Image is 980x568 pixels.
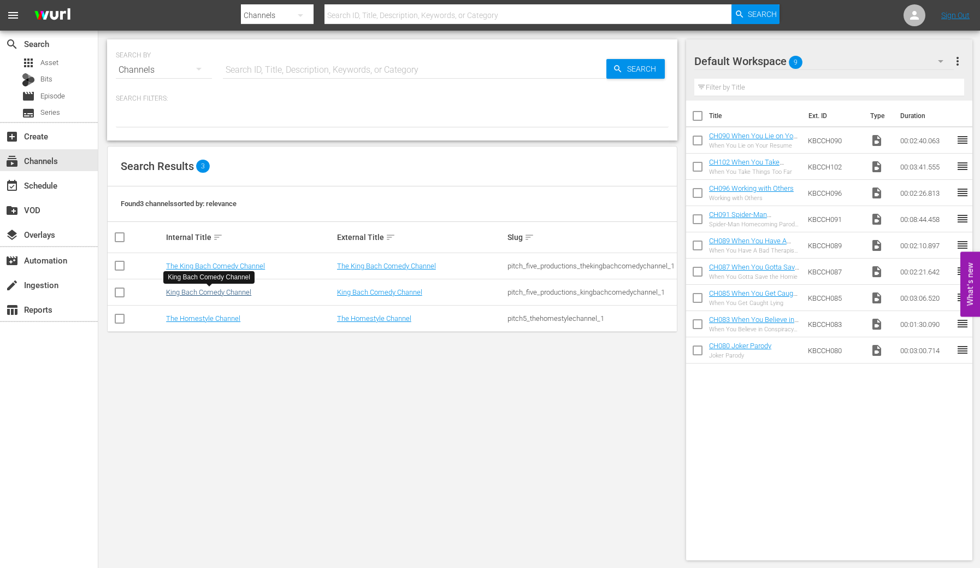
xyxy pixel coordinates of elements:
span: reorder [956,291,969,304]
a: CH080 Joker Parody [709,342,771,350]
div: When You Lie on Your Resume [709,142,799,149]
td: 00:08:44.458 [896,206,956,232]
td: 00:02:10.897 [896,232,956,259]
div: Bits [22,73,35,86]
a: The King Bach Comedy Channel [337,262,436,270]
div: When You Take Things Too Far [709,168,799,175]
span: sort [524,232,534,242]
td: 00:03:06.520 [896,285,956,311]
div: pitch_five_productions_thekingbachcomedychannel_1 [507,262,675,270]
div: Spider-Man Homecoming Parody Spider-Bruh [709,221,799,228]
span: Series [22,107,35,120]
div: External Title [337,231,505,244]
span: more_vert [951,55,964,68]
a: CH090 When You Lie on Your Resume [709,132,799,148]
td: KBCCH085 [804,285,866,311]
td: KBCCH083 [804,311,866,337]
td: 00:02:26.813 [896,180,956,206]
span: Create [5,130,19,143]
span: 9 [789,51,802,74]
span: Video [870,239,883,252]
span: reorder [956,212,969,225]
a: The Homestyle Channel [166,314,240,323]
span: Episode [22,90,35,103]
button: Open Feedback Widget [960,251,980,317]
div: pitch_five_productions_kingbachcomedychannel_1 [507,288,675,296]
div: Slug [507,231,675,244]
td: KBCCH089 [804,232,866,259]
th: Type [864,101,894,131]
span: Schedule [5,179,19,192]
a: CH091 Spider-Man Homecoming Parody Spider-Bruh [709,210,798,235]
a: The King Bach Comedy Channel [166,262,265,270]
span: reorder [956,133,969,147]
span: Search Results [121,160,194,173]
span: Automation [5,254,19,267]
img: ans4CAIJ8jUAAAAAAAAAAAAAAAAAAAAAAAAgQb4GAAAAAAAAAAAAAAAAAAAAAAAAJMjXAAAAAAAAAAAAAAAAAAAAAAAAgAT5G... [26,3,79,28]
td: 00:03:41.555 [896,154,956,180]
span: reorder [956,160,969,173]
a: CH087 When You Gotta Save the Homie [709,263,799,279]
span: Overlays [5,229,19,242]
td: 00:02:40.063 [896,127,956,154]
span: sort [213,232,223,242]
span: Video [870,160,883,173]
span: Video [870,134,883,147]
div: When You Believe in Conspiracy Theories [709,326,799,333]
div: When You Have A Bad Therapist Part 2 [709,247,799,254]
span: Ingestion [5,279,19,292]
span: Video [870,344,883,357]
div: Working with Others [709,195,794,202]
a: CH085 When You Get Caught Lying [709,289,799,306]
span: Series [40,107,60,118]
a: CH102 When You Take Things Too Far [709,158,784,174]
td: KBCCH087 [804,259,866,285]
span: menu [7,9,20,22]
span: Video [870,265,883,278]
span: sort [386,232,395,242]
p: Search Filters: [116,94,669,103]
span: reorder [956,186,969,199]
a: CH089 When You Have A Bad Therapist Part 2 [709,237,791,253]
th: Ext. ID [802,101,864,131]
span: Video [870,213,883,226]
span: reorder [956,343,969,356]
th: Title [709,101,802,131]
span: Search [5,38,19,51]
td: 00:02:21.642 [896,259,956,285]
div: When You Gotta Save the Homie [709,273,799,280]
div: pitch5_thehomestylechannel_1 [507,314,675,323]
div: Default Workspace [694,46,954,77]
td: KBCCH090 [804,127,866,154]
td: KBCCH080 [804,337,866,364]
div: King Bach Comedy Channel [168,273,250,282]
td: 00:03:00.714 [896,337,956,364]
span: VOD [5,204,19,217]
span: Video [870,186,883,200]
a: The Homestyle Channel [337,314,411,323]
span: reorder [956,317,969,330]
span: Asset [22,56,35,69]
td: 00:01:30.090 [896,311,956,337]
span: Found 3 channels sorted by: relevance [121,200,237,208]
span: Search [623,59,665,79]
span: Video [870,318,883,331]
div: When You Get Caught Lying [709,300,799,307]
button: more_vert [951,48,964,74]
span: 3 [196,160,210,173]
span: Video [870,291,883,305]
th: Duration [894,101,959,131]
span: reorder [956,265,969,278]
button: Search [731,4,780,24]
td: KBCCH102 [804,154,866,180]
a: CH096 Working with Others [709,184,794,192]
td: KBCCH091 [804,206,866,232]
a: Sign Out [941,11,970,20]
a: King Bach Comedy Channel [166,288,251,296]
div: Channels [116,55,212,85]
a: King Bach Comedy Channel [337,288,422,296]
span: Asset [40,57,58,68]
span: Episode [40,91,65,102]
span: Bits [40,74,52,85]
div: Joker Parody [709,352,771,359]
